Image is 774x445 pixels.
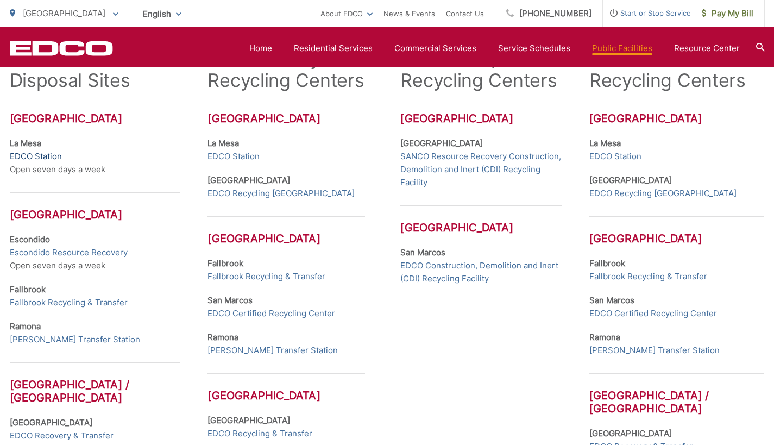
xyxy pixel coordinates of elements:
[446,7,484,20] a: Contact Us
[592,42,652,55] a: Public Facilities
[10,321,41,331] strong: Ramona
[10,296,128,309] a: Fallbrook Recycling & Transfer
[400,150,562,189] a: SANCO Resource Recovery Construction, Demolition and Inert (CDI) Recycling Facility
[320,7,373,20] a: About EDCO
[10,138,41,148] strong: La Mesa
[249,42,272,55] a: Home
[589,344,720,357] a: [PERSON_NAME] Transfer Station
[589,428,672,438] strong: [GEOGRAPHIC_DATA]
[400,112,562,125] h3: [GEOGRAPHIC_DATA]
[394,42,476,55] a: Commercial Services
[207,373,365,402] h3: [GEOGRAPHIC_DATA]
[10,284,46,294] strong: Fallbrook
[207,216,365,245] h3: [GEOGRAPHIC_DATA]
[589,258,625,268] strong: Fallbrook
[10,429,114,442] a: EDCO Recovery & Transfer
[589,295,634,305] strong: San Marcos
[10,234,50,245] strong: Escondido
[589,175,672,185] strong: [GEOGRAPHIC_DATA]
[400,259,562,285] a: EDCO Construction, Demolition and Inert (CDI) Recycling Facility
[23,8,105,18] span: [GEOGRAPHIC_DATA]
[207,307,335,320] a: EDCO Certified Recycling Center
[589,48,746,91] h2: E-Waste Recycling Centers
[10,233,181,272] p: Open seven days a week
[498,42,570,55] a: Service Schedules
[589,307,717,320] a: EDCO Certified Recycling Center
[207,344,338,357] a: [PERSON_NAME] Transfer Station
[207,48,365,91] h2: Certified Buyback Recycling Centers
[10,333,140,346] a: [PERSON_NAME] Transfer Station
[10,48,130,91] h2: Public Disposal Sites
[589,332,620,342] strong: Ramona
[400,247,445,258] strong: San Marcos
[207,295,253,305] strong: San Marcos
[10,112,181,125] h3: [GEOGRAPHIC_DATA]
[207,258,243,268] strong: Fallbrook
[10,362,181,404] h3: [GEOGRAPHIC_DATA] / [GEOGRAPHIC_DATA]
[10,150,62,163] a: EDCO Station
[207,112,365,125] h3: [GEOGRAPHIC_DATA]
[400,138,483,148] strong: [GEOGRAPHIC_DATA]
[10,41,113,56] a: EDCD logo. Return to the homepage.
[207,415,290,425] strong: [GEOGRAPHIC_DATA]
[589,187,737,200] a: EDCO Recycling [GEOGRAPHIC_DATA]
[207,270,325,283] a: Fallbrook Recycling & Transfer
[207,175,290,185] strong: [GEOGRAPHIC_DATA]
[207,187,355,200] a: EDCO Recycling [GEOGRAPHIC_DATA]
[589,150,641,163] a: EDCO Station
[383,7,435,20] a: News & Events
[10,246,128,259] a: Escondido Resource Recovery
[10,417,92,428] strong: [GEOGRAPHIC_DATA]
[10,192,181,221] h3: [GEOGRAPHIC_DATA]
[294,42,373,55] a: Residential Services
[207,332,238,342] strong: Ramona
[589,373,764,415] h3: [GEOGRAPHIC_DATA] / [GEOGRAPHIC_DATA]
[589,112,764,125] h3: [GEOGRAPHIC_DATA]
[589,270,707,283] a: Fallbrook Recycling & Transfer
[400,205,562,234] h3: [GEOGRAPHIC_DATA]
[207,138,239,148] strong: La Mesa
[207,150,260,163] a: EDCO Station
[702,7,753,20] span: Pay My Bill
[135,4,190,23] span: English
[10,137,181,176] p: Open seven days a week
[674,42,740,55] a: Resource Center
[589,216,764,245] h3: [GEOGRAPHIC_DATA]
[589,138,621,148] strong: La Mesa
[207,427,312,440] a: EDCO Recycling & Transfer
